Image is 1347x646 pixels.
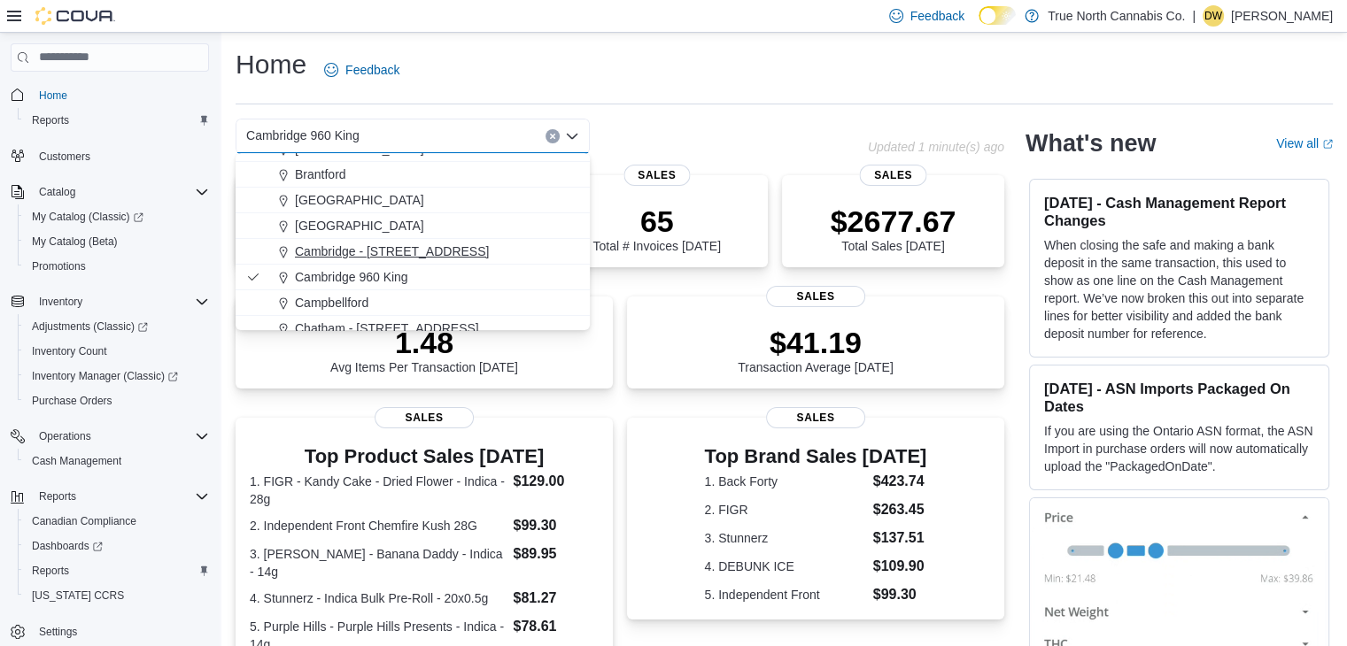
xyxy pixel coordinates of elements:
span: Promotions [25,256,209,277]
button: Cambridge 960 King [236,265,590,290]
span: [GEOGRAPHIC_DATA] [295,217,424,235]
span: Dw [1204,5,1222,27]
a: Dashboards [25,535,110,557]
a: Adjustments (Classic) [18,314,216,339]
a: Canadian Compliance [25,511,143,532]
dd: $99.30 [513,515,598,536]
a: My Catalog (Classic) [18,204,216,229]
dt: 5. Independent Front [705,586,866,604]
button: [GEOGRAPHIC_DATA] [236,188,590,213]
button: Catalog [32,181,82,203]
span: Operations [39,429,91,443]
button: Operations [4,424,216,449]
button: [US_STATE] CCRS [18,583,216,608]
a: My Catalog (Beta) [25,231,125,252]
dd: $129.00 [513,471,598,492]
button: Operations [32,426,98,447]
span: Inventory Count [32,344,107,358]
button: Settings [4,619,216,644]
dt: 4. Stunnerz - Indica Bulk Pre-Roll - 20x0.5g [250,589,506,607]
button: Chatham - [STREET_ADDRESS] [236,316,590,342]
p: True North Cannabis Co. [1048,5,1185,27]
span: Brantford [295,165,346,183]
button: Catalog [4,180,216,204]
span: Canadian Compliance [32,514,136,528]
h2: What's new [1026,129,1156,158]
span: Sales [860,165,926,186]
dd: $423.74 [873,471,927,492]
button: Campbellford [236,290,590,316]
button: Close list of options [565,129,579,143]
a: Dashboards [18,534,216,558]
div: Avg Items Per Transaction [DATE] [330,325,518,374]
a: Inventory Count [25,341,114,362]
span: My Catalog (Beta) [32,235,118,249]
span: Reports [39,489,76,504]
a: [US_STATE] CCRS [25,585,131,606]
span: Inventory Manager (Classic) [25,365,209,387]
button: My Catalog (Beta) [18,229,216,254]
span: Inventory [39,295,82,309]
button: Cash Management [18,449,216,473]
dt: 4. DEBUNK ICE [705,558,866,575]
button: Brantford [236,162,590,188]
a: Customers [32,146,97,167]
span: Chatham - [STREET_ADDRESS] [295,319,479,337]
span: [GEOGRAPHIC_DATA] [295,191,424,209]
span: Settings [39,625,77,639]
span: Operations [32,426,209,447]
dt: 1. Back Forty [705,473,866,490]
p: 65 [592,204,720,239]
span: Canadian Compliance [25,511,209,532]
span: Purchase Orders [32,394,112,408]
span: Inventory [32,291,209,312]
span: Dashboards [25,535,209,557]
span: Sales [623,165,690,186]
a: Settings [32,621,84,642]
span: My Catalog (Classic) [32,210,143,224]
span: Dashboards [32,539,103,553]
span: Promotions [32,259,86,273]
span: Reports [32,486,209,507]
span: Reports [25,110,209,131]
button: Promotions [18,254,216,279]
span: Inventory Count [25,341,209,362]
span: Reports [32,113,69,127]
p: $2677.67 [831,204,956,239]
dd: $81.27 [513,588,598,609]
button: Reports [18,558,216,583]
dd: $263.45 [873,499,927,520]
a: Inventory Manager (Classic) [18,364,216,388]
a: Feedback [317,52,406,88]
button: Inventory [32,291,89,312]
h1: Home [236,47,306,82]
span: Feedback [345,61,399,79]
div: Dalin wojteczko [1203,5,1224,27]
button: Home [4,82,216,108]
span: Catalog [39,185,75,199]
a: Adjustments (Classic) [25,316,155,337]
button: Cambridge - [STREET_ADDRESS] [236,239,590,265]
button: Customers [4,143,216,169]
dt: 2. FIGR [705,501,866,519]
dt: 2. Independent Front Chemfire Kush 28G [250,517,506,534]
button: Inventory [4,289,216,314]
span: Cambridge 960 King [295,268,408,286]
dt: 3. [PERSON_NAME] - Banana Daddy - Indica - 14g [250,545,506,581]
img: Cova [35,7,115,25]
input: Dark Mode [979,6,1016,25]
span: My Catalog (Beta) [25,231,209,252]
span: Settings [32,620,209,642]
button: Reports [32,486,83,507]
span: Campbellford [295,294,368,311]
button: [GEOGRAPHIC_DATA] [236,213,590,239]
a: Home [32,85,74,106]
a: Promotions [25,256,93,277]
span: Reports [32,564,69,578]
span: Catalog [32,181,209,203]
span: Customers [39,150,90,164]
dd: $99.30 [873,584,927,605]
button: Purchase Orders [18,388,216,413]
button: Reports [18,108,216,133]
